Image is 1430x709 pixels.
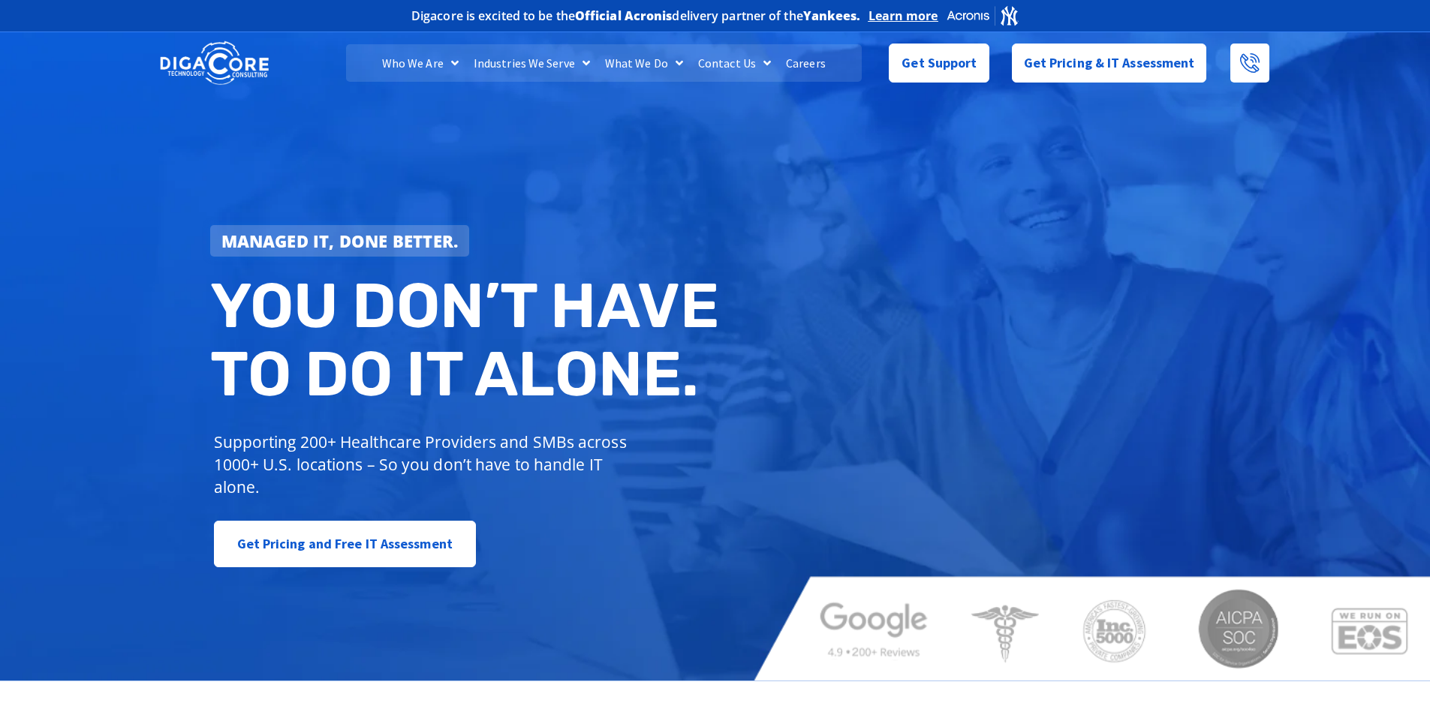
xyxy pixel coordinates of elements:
[210,225,470,257] a: Managed IT, done better.
[598,44,691,82] a: What We Do
[889,44,989,83] a: Get Support
[214,431,634,498] p: Supporting 200+ Healthcare Providers and SMBs across 1000+ U.S. locations – So you don’t have to ...
[375,44,466,82] a: Who We Are
[210,272,727,409] h2: You don’t have to do IT alone.
[1024,48,1195,78] span: Get Pricing & IT Assessment
[221,230,459,252] strong: Managed IT, done better.
[803,8,861,24] b: Yankees.
[902,48,977,78] span: Get Support
[946,5,1019,26] img: Acronis
[691,44,778,82] a: Contact Us
[1012,44,1207,83] a: Get Pricing & IT Assessment
[869,8,938,23] a: Learn more
[237,529,453,559] span: Get Pricing and Free IT Assessment
[466,44,598,82] a: Industries We Serve
[346,44,861,82] nav: Menu
[411,10,861,22] h2: Digacore is excited to be the delivery partner of the
[575,8,673,24] b: Official Acronis
[160,40,269,87] img: DigaCore Technology Consulting
[214,521,476,567] a: Get Pricing and Free IT Assessment
[778,44,833,82] a: Careers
